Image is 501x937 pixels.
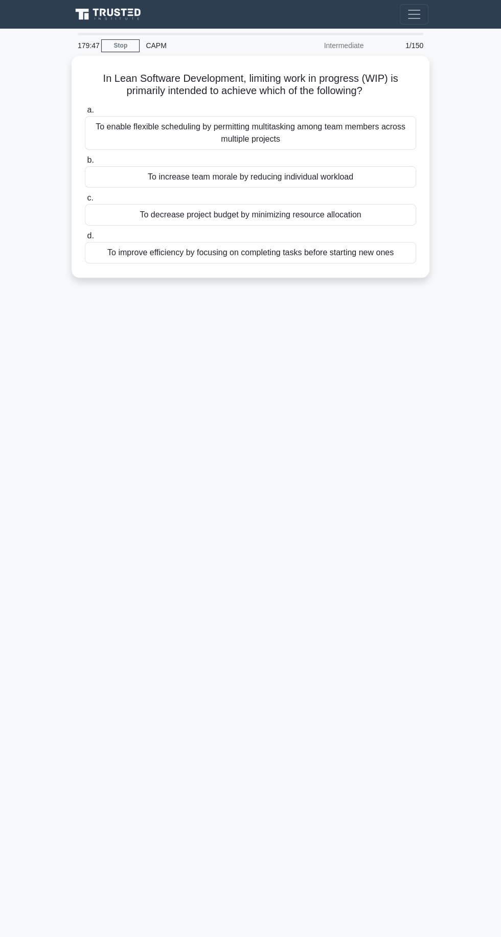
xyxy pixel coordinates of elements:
div: To enable flexible scheduling by permitting multitasking among team members across multiple projects [85,116,416,150]
span: c. [87,193,93,202]
h5: In Lean Software Development, limiting work in progress (WIP) is primarily intended to achieve wh... [84,72,417,98]
div: 179:47 [72,35,101,56]
div: To improve efficiency by focusing on completing tasks before starting new ones [85,242,416,263]
button: Toggle navigation [400,4,428,25]
div: To decrease project budget by minimizing resource allocation [85,204,416,226]
div: 1/150 [370,35,429,56]
span: b. [87,155,94,164]
div: Intermediate [280,35,370,56]
div: CAPM [140,35,280,56]
a: Stop [101,39,140,52]
div: To increase team morale by reducing individual workload [85,166,416,188]
span: a. [87,105,94,114]
span: d. [87,231,94,240]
